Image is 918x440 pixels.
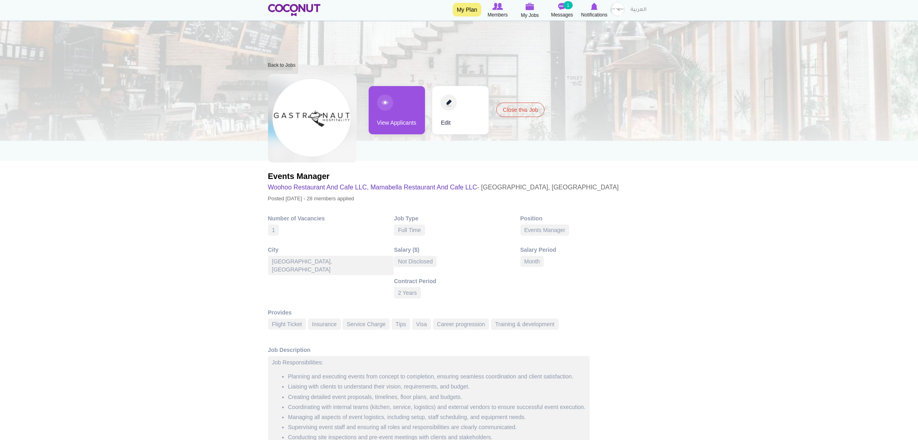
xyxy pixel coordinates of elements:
div: Job Type [394,214,520,222]
div: Job Description [268,346,650,354]
div: 1 [268,224,279,236]
span: Notifications [581,11,607,19]
p: Creating detailed event proposals, timelines, floor plans, and budgets. [288,392,586,402]
div: Month [520,256,544,267]
div: Service Charge [342,319,390,330]
a: العربية [627,2,650,18]
div: Salary Period [520,246,647,254]
small: 1 [563,1,572,9]
p: Liaising with clients to understand their vision, requirements, and budget. [288,382,586,392]
div: Not Disclosed [394,256,437,267]
h3: - [GEOGRAPHIC_DATA], [GEOGRAPHIC_DATA] [268,182,619,193]
img: Notifications [591,3,598,10]
p: Planning and executing events from concept to completion, ensuring seamless coordination and clie... [288,372,586,382]
div: Full Time [394,224,425,236]
img: My Jobs [526,3,534,10]
img: Messages [558,3,566,10]
div: Number of Vacancies [268,214,394,222]
span: Messages [551,11,573,19]
div: Provides [268,308,650,317]
a: Edit [432,86,489,134]
div: Training & development [491,319,558,330]
div: Visa [412,319,431,330]
a: My Plan [453,3,481,16]
a: Woohoo Restaurant and Cafe LLC, Mamabella Restaurant and Cafe LLC [268,184,477,191]
span: Members [487,11,507,19]
div: [GEOGRAPHIC_DATA], [GEOGRAPHIC_DATA] [268,256,394,275]
div: Events Manager [520,224,569,236]
div: 2 Years [394,287,421,298]
p: Job Responsibilities: [272,358,586,368]
img: Home [268,4,321,16]
div: City [268,246,394,254]
a: My Jobs My Jobs [514,2,546,19]
p: Posted [DATE] - 28 members applied [268,193,619,204]
a: Notifications Notifications [578,2,611,19]
a: Close this Job [496,103,545,117]
div: Career progression [433,319,489,330]
p: Coordinating with internal teams (kitchen, service, logistics) and external vendors to ensure suc... [288,402,586,412]
a: Back to Jobs [268,62,296,68]
div: Flight Ticket [268,319,306,330]
p: Supervising event staff and ensuring all roles and responsibilities are clearly communicated. [288,422,586,432]
p: Managing all aspects of event logistics, including setup, staff scheduling, and equipment needs. [288,412,586,422]
a: View Applicants [369,86,425,134]
a: Browse Members Members [482,2,514,19]
div: Insurance [308,319,340,330]
div: Contract Period [394,277,520,285]
h2: Events Manager [268,171,619,182]
div: Tips [392,319,410,330]
div: Position [520,214,647,222]
a: Messages Messages 1 [546,2,578,19]
span: My Jobs [521,11,539,19]
img: Browse Members [492,3,503,10]
div: Salary ($) [394,246,520,254]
